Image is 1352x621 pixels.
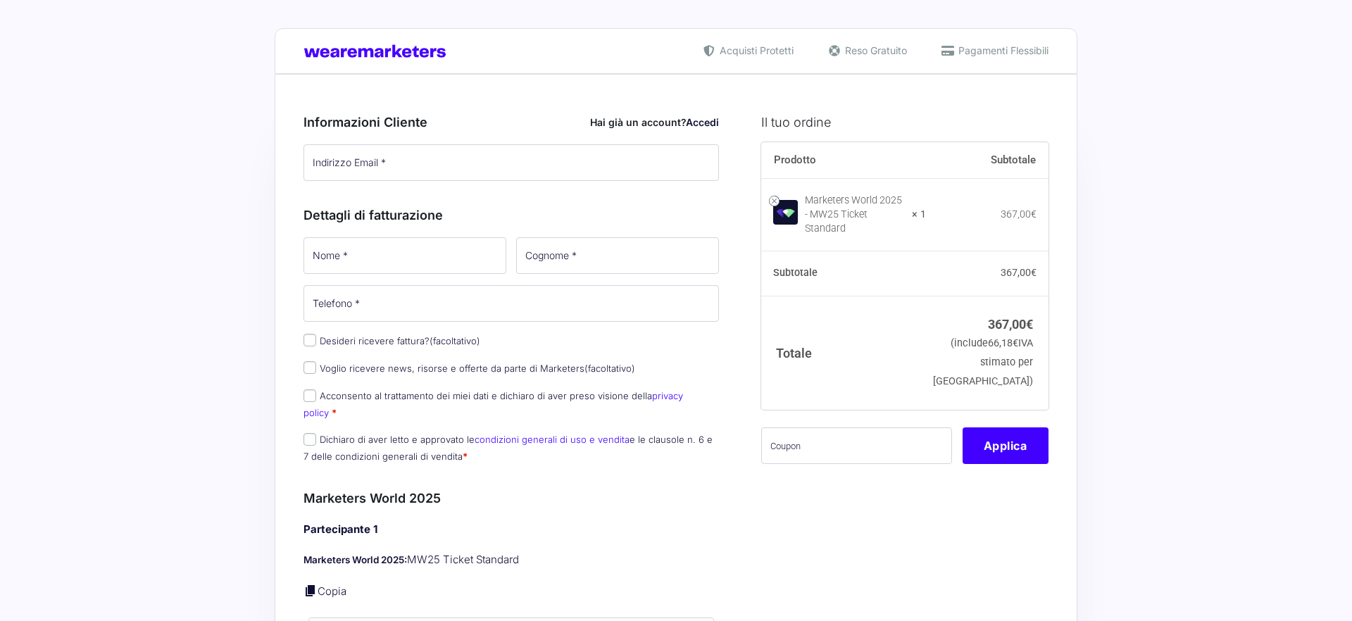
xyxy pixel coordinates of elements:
span: Acquisti Protetti [716,43,794,58]
label: Acconsento al trattamento dei miei dati e dichiaro di aver preso visione della [303,390,683,418]
th: Subtotale [761,251,927,296]
a: Copia i dettagli dell'acquirente [303,584,318,598]
th: Totale [761,296,927,409]
th: Prodotto [761,142,927,179]
input: Indirizzo Email * [303,144,719,181]
h3: Il tuo ordine [761,113,1049,132]
input: Coupon [761,427,952,464]
h4: Partecipante 1 [303,522,719,538]
div: Marketers World 2025 - MW25 Ticket Standard [805,194,903,236]
input: Desideri ricevere fattura?(facoltativo) [303,334,316,346]
input: Voglio ricevere news, risorse e offerte da parte di Marketers(facoltativo) [303,361,316,374]
span: € [1031,267,1037,278]
button: Applica [963,427,1049,464]
a: privacy policy [303,390,683,418]
h3: Informazioni Cliente [303,113,719,132]
span: 66,18 [988,337,1018,349]
bdi: 367,00 [1001,267,1037,278]
input: Acconsento al trattamento dei miei dati e dichiaro di aver preso visione dellaprivacy policy [303,389,316,402]
label: Dichiaro di aver letto e approvato le e le clausole n. 6 e 7 delle condizioni generali di vendita [303,434,713,461]
input: Telefono * [303,285,719,322]
a: Accedi [686,116,719,128]
strong: × 1 [912,208,926,222]
a: Copia [318,584,346,598]
strong: Marketers World 2025: [303,554,407,565]
p: MW25 Ticket Standard [303,552,719,568]
img: Marketers World 2025 - MW25 Ticket Standard [773,200,798,225]
label: Voglio ricevere news, risorse e offerte da parte di Marketers [303,363,635,374]
th: Subtotale [926,142,1049,179]
bdi: 367,00 [988,317,1033,332]
input: Dichiaro di aver letto e approvato lecondizioni generali di uso e venditae le clausole n. 6 e 7 d... [303,433,316,446]
div: Hai già un account? [590,115,719,130]
h3: Marketers World 2025 [303,489,719,508]
small: (include IVA stimato per [GEOGRAPHIC_DATA]) [933,337,1033,387]
span: Pagamenti Flessibili [955,43,1049,58]
span: (facoltativo) [430,335,480,346]
input: Nome * [303,237,506,274]
h3: Dettagli di fatturazione [303,206,719,225]
input: Cognome * [516,237,719,274]
label: Desideri ricevere fattura? [303,335,480,346]
bdi: 367,00 [1001,208,1037,220]
a: condizioni generali di uso e vendita [475,434,630,445]
span: € [1026,317,1033,332]
span: € [1013,337,1018,349]
span: € [1031,208,1037,220]
span: Reso Gratuito [841,43,907,58]
span: (facoltativo) [584,363,635,374]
